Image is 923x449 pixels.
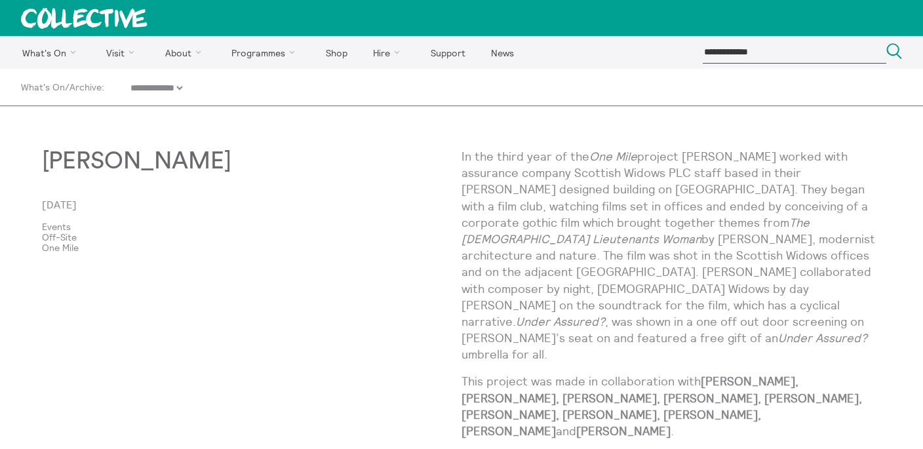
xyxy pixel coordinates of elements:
[419,36,477,69] a: Support
[42,222,441,232] a: Events
[461,148,881,362] p: In the third year of the project [PERSON_NAME] worked with assurance company Scottish Widows PLC ...
[362,36,417,69] a: Hire
[42,232,441,243] a: Off-Site
[589,149,637,164] em: One Mile
[461,215,810,246] em: The [DEMOGRAPHIC_DATA] Lieutenants Woman
[314,36,359,69] a: Shop
[69,82,104,92] a: Archive:
[42,199,461,210] p: [DATE]
[153,36,218,69] a: About
[95,36,151,69] a: Visit
[778,330,867,345] em: Under Assured?
[21,82,65,92] a: What's On
[10,36,92,69] a: What's On
[42,148,336,175] h3: [PERSON_NAME]
[576,423,671,439] strong: [PERSON_NAME]
[516,314,605,329] em: Under Assured?
[479,36,525,69] a: News
[461,373,881,439] p: This project was made in collaboration with and .
[42,243,441,253] a: One Mile
[220,36,312,69] a: Programmes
